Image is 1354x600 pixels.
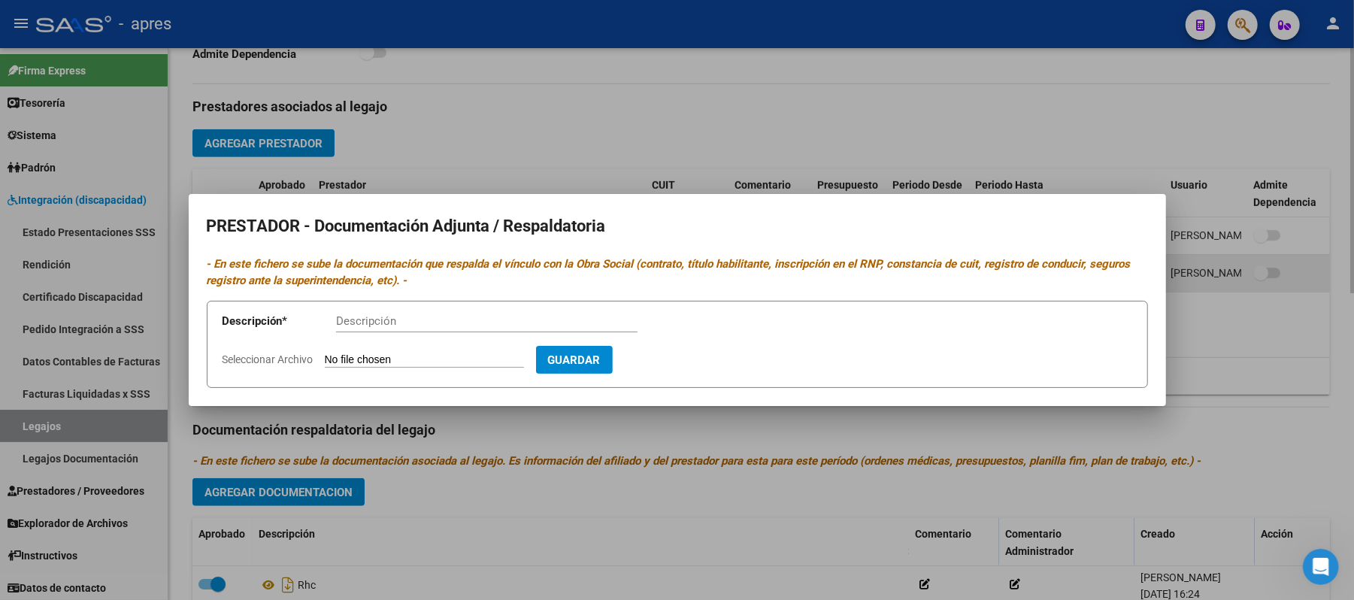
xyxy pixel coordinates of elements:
iframe: Intercom live chat [1303,549,1339,585]
button: Guardar [536,346,613,374]
p: Descripción [223,313,336,330]
span: Guardar [548,353,601,367]
h2: PRESTADOR - Documentación Adjunta / Respaldatoria [207,212,1148,241]
i: - En este fichero se sube la documentación que respalda el vínculo con la Obra Social (contrato, ... [207,257,1131,288]
span: Seleccionar Archivo [223,353,314,365]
